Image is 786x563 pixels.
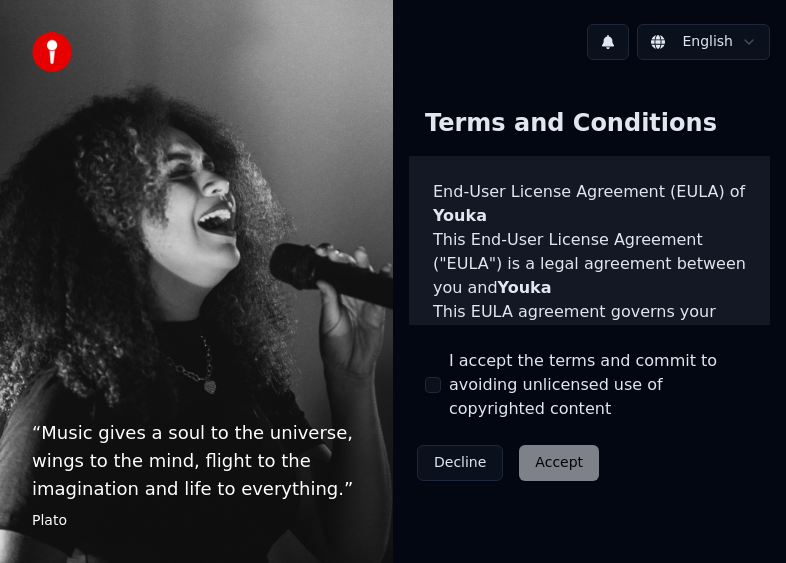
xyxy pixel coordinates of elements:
[409,92,733,156] div: Terms and Conditions
[449,349,754,421] label: I accept the terms and commit to avoiding unlicensed use of copyrighted content
[32,511,361,531] footer: Plato
[433,206,487,225] span: Youka
[433,180,746,228] h3: End-User License Agreement (EULA) of
[498,278,552,297] span: Youka
[417,445,503,481] button: Decline
[32,419,361,503] p: “ Music gives a soul to the universe, wings to the mind, flight to the imagination and life to ev...
[433,228,746,300] p: This End-User License Agreement ("EULA") is a legal agreement between you and
[433,300,746,444] p: This EULA agreement governs your acquisition and use of our software ("Software") directly from o...
[32,32,72,72] img: youka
